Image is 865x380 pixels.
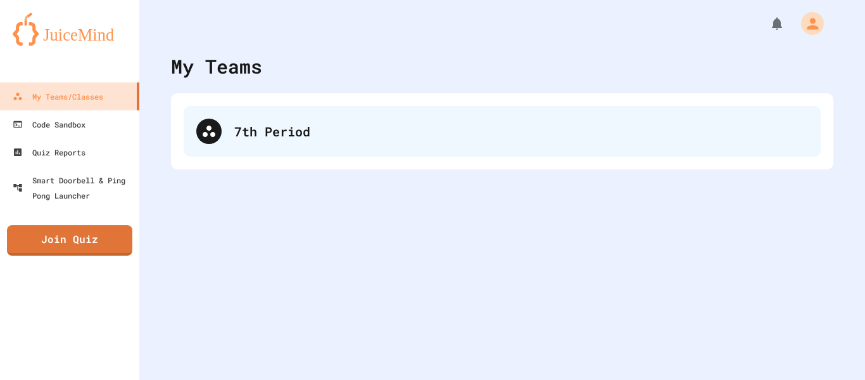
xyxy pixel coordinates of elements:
div: My Account [788,9,827,38]
div: My Teams [171,52,262,81]
img: logo-orange.svg [13,13,127,46]
div: My Teams/Classes [13,89,103,104]
div: Code Sandbox [13,117,85,132]
div: My Notifications [746,13,788,34]
div: 7th Period [184,106,821,157]
div: Quiz Reports [13,145,85,160]
a: Join Quiz [7,225,132,256]
div: Smart Doorbell & Ping Pong Launcher [13,173,134,203]
div: 7th Period [234,122,808,141]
